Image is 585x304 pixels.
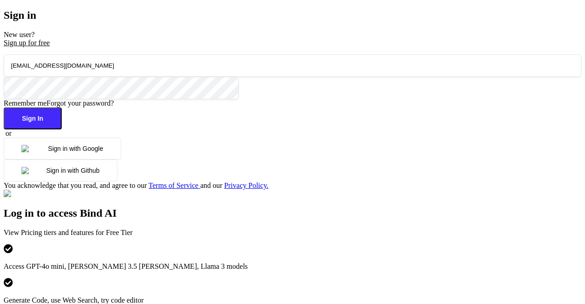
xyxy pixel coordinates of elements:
[4,138,121,160] button: Sign in with Google
[149,181,200,189] a: Terms of Service
[4,54,581,77] input: Login or Email
[21,145,48,152] img: google
[4,99,47,107] span: Remember me
[4,160,117,181] button: Sign in with Github
[47,99,114,107] span: Forgot your password?
[4,190,49,198] img: Bind AI logo
[4,181,581,190] div: You acknowledge that you read, and agree to our and our
[4,229,581,237] p: tiers and features for Free Tier
[224,181,269,189] a: Privacy Policy.
[4,107,62,129] button: Sign In
[4,31,581,47] p: New user?
[4,207,581,219] h2: Log in to access Bind AI
[21,167,46,174] img: github
[4,39,581,47] div: Sign up for free
[4,9,581,21] h2: Sign in
[4,262,581,271] p: Access GPT-4o mini, [PERSON_NAME] 3.5 [PERSON_NAME], Llama 3 models
[5,129,11,137] span: or
[4,229,42,236] span: View Pricing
